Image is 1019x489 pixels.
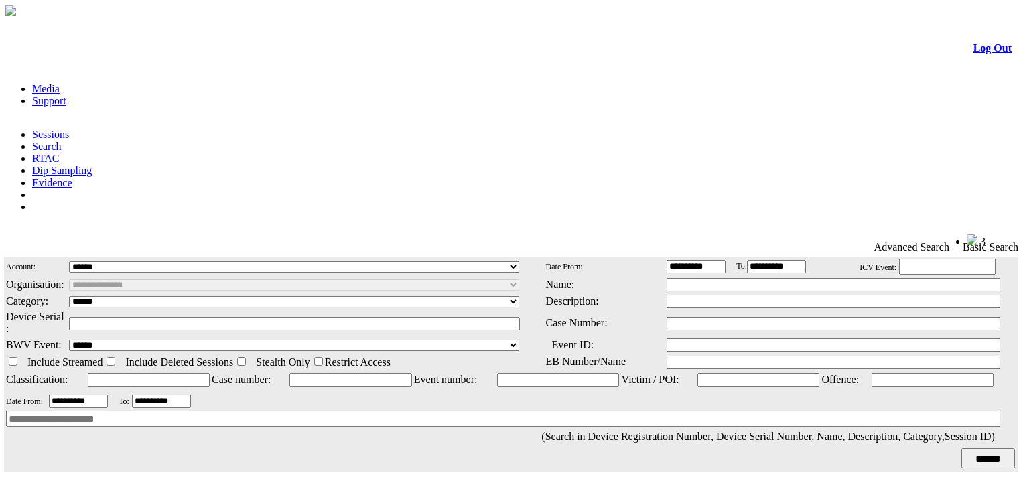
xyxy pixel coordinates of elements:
td: Category: [5,293,67,309]
td: Date From: [5,394,47,409]
span: Case number: [212,374,271,385]
span: Classification: [6,374,68,385]
a: RTAC [32,153,59,164]
a: Support [32,95,66,107]
img: arrow-3.png [5,5,16,16]
td: Account: [5,258,67,275]
td: To: [736,258,840,275]
a: Search [32,141,62,152]
span: ICV Event: [860,263,896,272]
td: Date From: [545,258,665,275]
span: Name: [546,279,575,290]
span: Device Serial : [6,311,64,334]
span: Organisation: [6,279,64,290]
td: Restrict Access [311,354,391,369]
span: Offence: [821,374,859,385]
a: Dip Sampling [32,165,92,176]
a: Evidence [32,177,72,188]
img: bell25.png [967,234,977,245]
span: Description: [546,295,599,307]
span: (Search in Device Registration Number, Device Serial Number, Name, Description, Category,Session ID) [541,431,995,442]
span: Welcome, [PERSON_NAME] design (General User) [754,235,940,245]
span: Event ID: [552,339,594,350]
span: Event number: [414,374,478,385]
span: Stealth Only [256,356,310,368]
span: Include Deleted Sessions [125,356,233,368]
span: Victim / POI: [622,374,679,385]
td: BWV Event: [5,337,67,352]
a: Log Out [973,42,1012,54]
td: To: [118,394,130,409]
span: 3 [980,236,986,247]
a: Media [32,83,60,94]
span: Include Streamed [27,356,103,368]
a: Sessions [32,129,69,140]
span: Case Number: [546,317,608,328]
span: EB Number/Name [546,356,626,367]
span: Basic Search [963,241,1018,253]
